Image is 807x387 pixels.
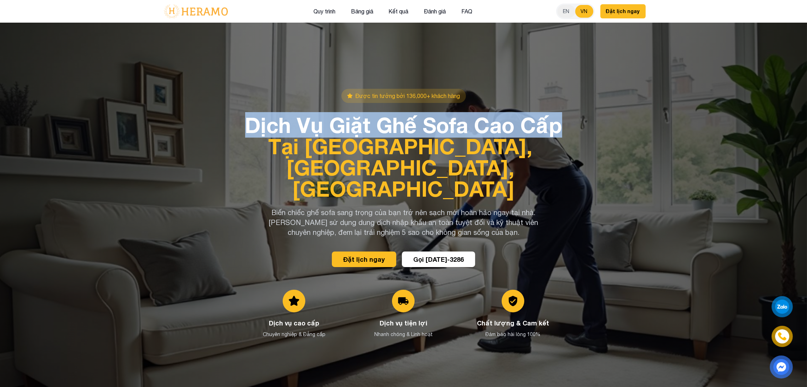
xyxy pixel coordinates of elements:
h3: Dịch vụ tiện lợi [354,318,453,328]
h1: Dịch Vụ Giặt Ghế Sofa Cao Cấp [245,114,562,199]
img: logo-with-text.png [162,4,230,19]
a: phone-icon [773,327,792,346]
h3: Dịch vụ cao cấp [245,318,343,328]
p: Chuyên nghiệp & Đẳng cấp [245,331,343,338]
button: Gọi [DATE]-3286 [402,252,475,267]
p: Đảm bảo hài lòng 100% [464,331,562,338]
button: Đặt lịch ngay [600,4,646,18]
button: FAQ [460,7,475,16]
button: EN [558,5,575,18]
span: Được tin tưởng bởi 136,000+ khách hàng [356,92,460,100]
span: Tại [GEOGRAPHIC_DATA], [GEOGRAPHIC_DATA], [GEOGRAPHIC_DATA] [245,135,562,199]
img: phone-icon [777,331,787,341]
p: Biến chiếc ghế sofa sang trọng của bạn trở nên sạch mới hoàn hảo ngay tại nhà. [PERSON_NAME] sử d... [268,208,540,237]
button: Đặt lịch ngay [332,252,396,267]
h3: Chất lượng & Cam kết [464,318,562,328]
button: Kết quả [387,7,411,16]
button: Quy trình [311,7,338,16]
button: VN [575,5,593,18]
p: Nhanh chóng & Linh hoạt [354,331,453,338]
button: Bảng giá [349,7,375,16]
button: Đánh giá [422,7,448,16]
